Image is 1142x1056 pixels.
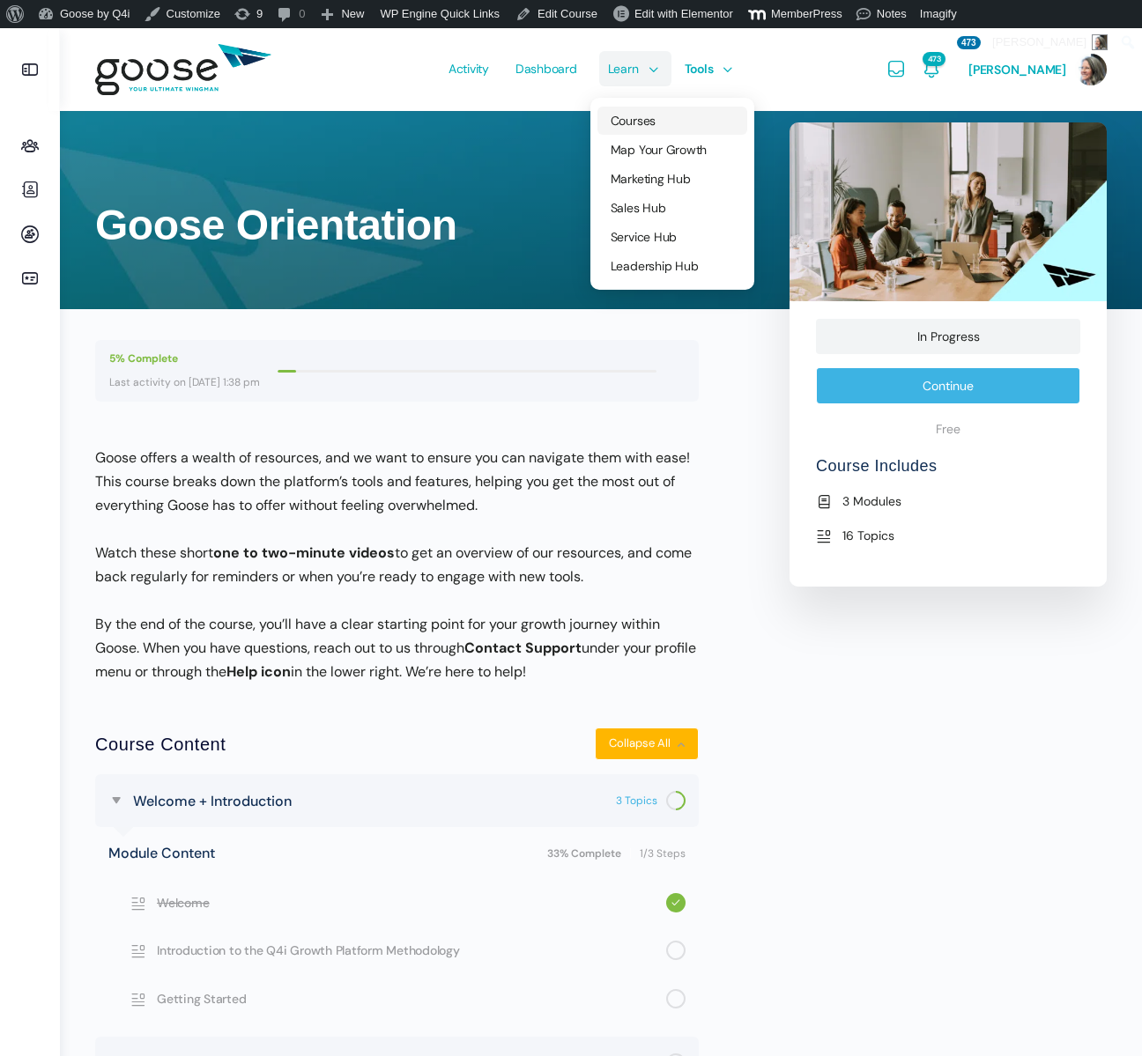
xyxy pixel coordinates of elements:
[95,541,699,588] p: Watch these short to get an overview of our resources, and come back regularly for reminders or w...
[95,612,699,683] p: By the end of the course, you’ll have a clear starting point for your growth journey within Goose...
[440,28,498,111] a: Activity
[936,421,960,438] span: Free
[515,27,577,110] span: Dashboard
[816,525,1080,546] li: 16 Topics
[95,731,226,757] h2: Course Content
[213,543,395,562] strong: one to two-minute videos
[921,28,942,111] a: Notifications
[616,794,657,808] span: 3 Topics
[662,786,689,814] div: In progress
[609,736,678,750] span: Collapse All
[157,893,666,912] span: Welcome
[597,252,747,280] a: Leadership Hub
[599,28,663,111] a: Learn
[95,199,684,252] h1: Goose Orientation
[816,319,1080,354] div: In Progress
[611,171,691,187] span: Marketing Hub
[157,941,666,960] span: Introduction to the Q4i Growth Platform Methodology
[608,27,639,110] span: Learn
[95,927,699,974] a: Not completed Introduction to the Q4i Growth Platform Methodology
[992,28,1108,56] span: [PERSON_NAME]
[968,28,1107,111] a: [PERSON_NAME]
[666,941,686,960] div: Not completed
[449,27,489,110] span: Activity
[597,107,747,135] a: Courses
[464,639,582,657] strong: Contact Support
[226,662,291,681] strong: Help icon
[611,200,666,216] span: Sales Hub
[611,258,699,274] span: Leadership Hub
[611,229,677,245] span: Service Hub
[95,879,699,927] a: Completed Welcome
[968,62,1066,78] span: [PERSON_NAME]
[886,28,907,111] a: Messages
[957,36,981,49] span: 473
[634,7,733,20] span: Edit with Elementor
[611,113,656,129] span: Courses
[507,28,586,111] a: Dashboard
[95,446,699,517] p: Goose offers a wealth of resources, and we want to ensure you can navigate them with ease! This c...
[597,194,747,222] a: Sales Hub
[666,893,686,912] div: Completed
[816,491,1080,512] li: 3 Modules
[597,165,747,193] a: Marketing Hub
[133,789,292,813] span: Welcome + Introduction
[676,28,738,111] a: Tools
[109,371,260,395] div: Last activity on [DATE] 1:38 pm
[597,136,747,164] a: Map Your Growth
[611,142,707,158] span: Map Your Growth
[666,989,686,1008] div: Not completed
[685,27,714,110] span: Tools
[95,975,699,1023] a: Not completed Getting Started
[547,848,631,859] span: 33% Complete
[109,347,260,371] div: 5% Complete
[597,223,747,251] a: Service Hub
[124,788,686,813] a: In progress Welcome + Introduction 3 Topics
[923,52,945,66] span: 473
[640,848,686,859] span: 1/3 Steps
[1054,971,1142,1056] iframe: Chat Widget
[157,989,666,1008] span: Getting Started
[816,367,1080,404] a: Continue
[108,841,215,865] span: Module Content
[816,455,1080,491] h4: Course Includes
[595,727,699,760] button: Collapse All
